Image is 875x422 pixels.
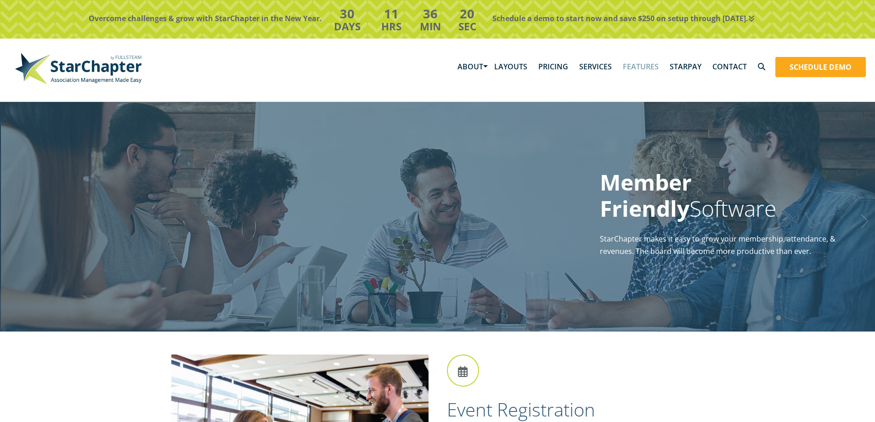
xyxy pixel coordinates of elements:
h2: Event Registration [447,398,704,422]
p: Schedule a demo to start now and save $250 on setup through [DATE]. [492,14,859,23]
a: Layouts [489,52,533,81]
a: Features [617,52,664,81]
a: Schedule Demo [776,57,865,77]
h4: Min [411,19,451,34]
h4: Days [322,19,372,34]
h4: Sec [450,19,484,34]
p: Overcome challenges & grow with StarChapter in the New Year. [7,14,322,23]
h4: Hrs [373,19,411,34]
h3: 20 [450,5,484,23]
p: StarChapter makes it easy to grow your membership, attendance, & revenues. The board will become ... [600,233,854,258]
strong: Member Friendly [600,167,692,224]
h3: 36 [411,5,451,23]
img: StarChapter-with-Tagline-Main-500.jpg [9,48,147,89]
a: Next [861,208,875,231]
a: StarPay [664,52,707,81]
a: Services [574,52,617,81]
a: Pricing [533,52,574,81]
a: About [452,52,489,81]
a: Contact [707,52,752,81]
h3: 30 [322,5,372,23]
h1: Software [600,169,854,222]
h3: 11 [373,5,411,23]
